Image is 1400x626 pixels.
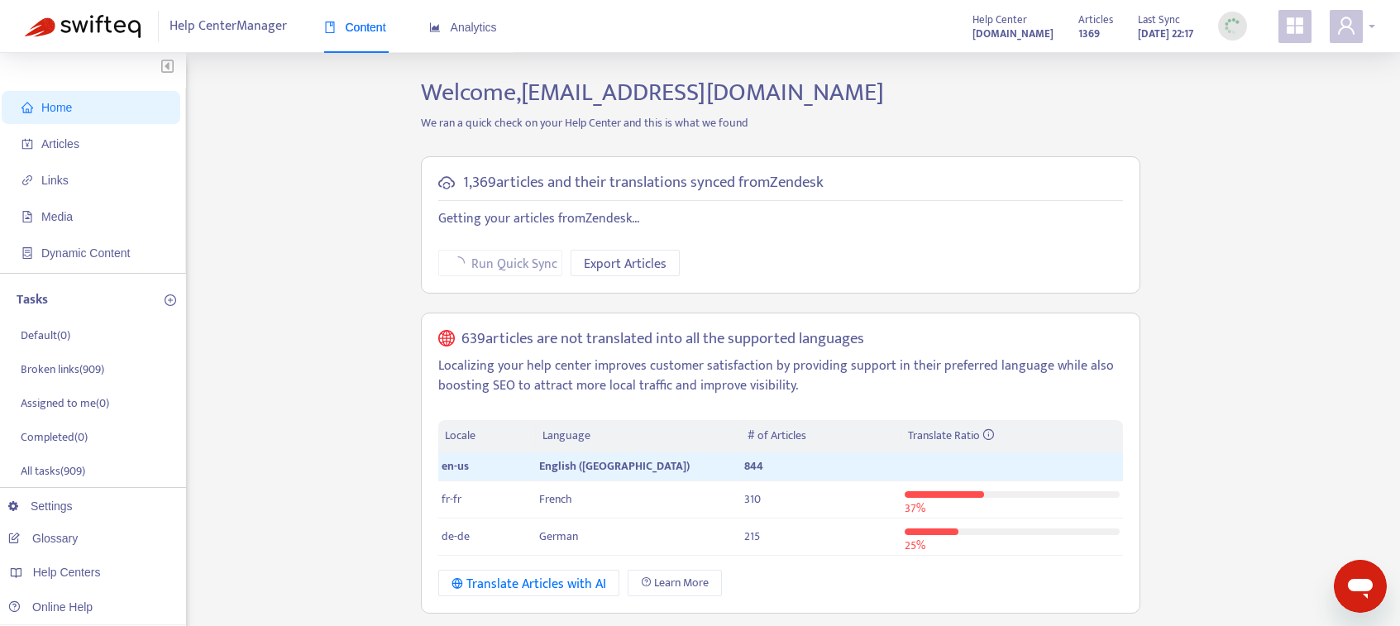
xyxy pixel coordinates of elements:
[463,174,824,193] h5: 1,369 articles and their translations synced from Zendesk
[908,427,1116,445] div: Translate Ratio
[22,174,33,186] span: link
[1334,560,1387,613] iframe: Button to launch messaging window, conversation in progress
[442,527,470,546] span: de-de
[972,11,1027,29] span: Help Center
[1078,25,1100,43] strong: 1369
[8,600,93,614] a: Online Help
[25,15,141,38] img: Swifteq
[409,114,1153,131] p: We ran a quick check on your Help Center and this is what we found
[17,290,48,310] p: Tasks
[972,24,1054,43] a: [DOMAIN_NAME]
[41,246,130,260] span: Dynamic Content
[41,101,72,114] span: Home
[324,21,386,34] span: Content
[41,210,73,223] span: Media
[571,250,680,276] button: Export Articles
[8,532,78,545] a: Glossary
[21,462,85,480] p: All tasks ( 909 )
[584,254,667,275] span: Export Articles
[449,254,466,271] span: loading
[461,330,864,349] h5: 639 articles are not translated into all the supported languages
[628,570,722,596] a: Learn More
[471,254,557,275] span: Run Quick Sync
[438,420,536,452] th: Locale
[1138,25,1193,43] strong: [DATE] 22:17
[1336,16,1356,36] span: user
[1222,16,1243,36] img: sync_loading.0b5143dde30e3a21642e.gif
[41,137,79,151] span: Articles
[1138,11,1180,29] span: Last Sync
[429,22,441,33] span: area-chart
[22,247,33,259] span: container
[22,102,33,113] span: home
[654,574,709,592] span: Learn More
[21,428,88,446] p: Completed ( 0 )
[21,327,70,344] p: Default ( 0 )
[539,527,578,546] span: German
[33,566,101,579] span: Help Centers
[972,25,1054,43] strong: [DOMAIN_NAME]
[1285,16,1305,36] span: appstore
[744,527,760,546] span: 215
[8,499,73,513] a: Settings
[438,570,619,596] button: Translate Articles with AI
[22,138,33,150] span: account-book
[438,250,562,276] button: Run Quick Sync
[421,72,884,113] span: Welcome, [EMAIL_ADDRESS][DOMAIN_NAME]
[165,294,176,306] span: plus-circle
[442,456,469,475] span: en-us
[452,574,606,595] div: Translate Articles with AI
[539,456,690,475] span: English ([GEOGRAPHIC_DATA])
[1078,11,1113,29] span: Articles
[429,21,497,34] span: Analytics
[744,490,761,509] span: 310
[438,330,455,349] span: global
[438,174,455,191] span: cloud-sync
[536,420,741,452] th: Language
[170,11,287,42] span: Help Center Manager
[438,209,1123,229] p: Getting your articles from Zendesk ...
[22,211,33,222] span: file-image
[21,361,104,378] p: Broken links ( 909 )
[442,490,461,509] span: fr-fr
[41,174,69,187] span: Links
[741,420,901,452] th: # of Articles
[744,456,763,475] span: 844
[905,499,925,518] span: 37 %
[324,22,336,33] span: book
[539,490,572,509] span: French
[21,394,109,412] p: Assigned to me ( 0 )
[905,536,925,555] span: 25 %
[438,356,1123,396] p: Localizing your help center improves customer satisfaction by providing support in their preferre...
